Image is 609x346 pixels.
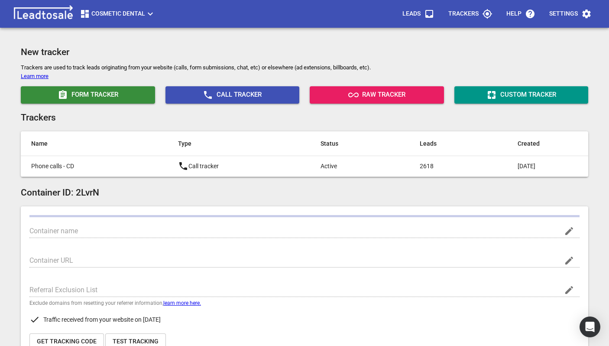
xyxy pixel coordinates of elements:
span: Get Tracking Code [37,337,97,346]
p: Trackers are used to track leads originating from your website (calls, form submissions, chat, et... [21,63,588,81]
div: Open Intercom Messenger [580,317,600,337]
h2: New tracker [21,47,588,58]
p: Settings [549,10,578,18]
h2: Container ID: 2LvrN [21,187,588,198]
p: Traffic received from your website on [DATE] [29,314,580,325]
p: Trackers [448,10,479,18]
button: Custom Tracker [454,86,589,104]
button: Raw Tracker [310,86,444,104]
p: Leads [402,10,421,18]
span: Form Tracker [24,90,152,100]
aside: Created [518,138,578,149]
p: Phone calls - CD [31,162,143,171]
button: Cosmetic Dental [76,5,159,23]
p: Exclude domains from resetting your referrer information, [29,300,580,306]
p: [DATE] [518,162,578,171]
aside: Type [178,138,286,149]
span: Test Tracking [113,337,159,346]
aside: Status [321,138,385,149]
button: Call Tracker [165,86,300,104]
span: Call Tracker [169,90,296,100]
span: Cosmetic Dental [80,9,155,19]
button: Form Tracker [21,86,155,104]
a: Learn more [21,73,49,79]
h2: Trackers [21,112,588,123]
p: Call tracker [178,161,286,171]
p: 2618 [420,162,483,171]
span: Custom Tracker [458,90,585,100]
aside: Leads [420,138,483,149]
p: Help [506,10,522,18]
span: Raw Tracker [313,90,441,100]
a: learn more here. [163,300,201,306]
p: Active [321,162,385,171]
img: logo [10,5,76,23]
aside: Name [31,138,143,149]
